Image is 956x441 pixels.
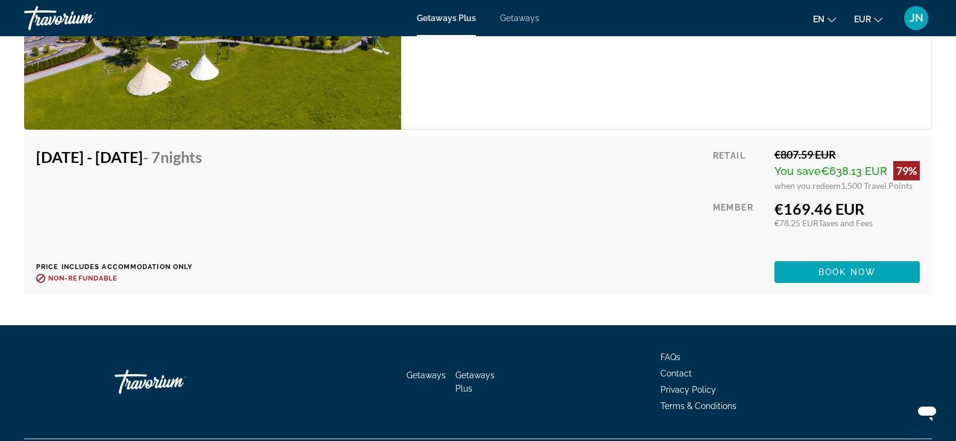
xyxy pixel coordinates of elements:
[455,370,495,393] a: Getaways Plus
[774,261,920,283] button: Book now
[660,385,716,395] a: Privacy Policy
[660,352,680,362] a: FAQs
[774,148,920,161] div: €807.59 EUR
[841,180,913,191] span: 1,500 Travel Points
[908,393,946,431] iframe: Bouton de lancement de la fenêtre de messagerie
[818,267,876,277] span: Book now
[500,13,539,23] a: Getaways
[821,165,887,177] span: €638.13 EUR
[48,274,118,282] span: Non-refundable
[854,14,871,24] span: EUR
[854,10,882,28] button: Change currency
[36,148,202,166] h4: [DATE] - [DATE]
[660,369,692,378] a: Contact
[774,218,920,228] div: €78.25 EUR
[774,180,841,191] span: when you redeem
[774,165,821,177] span: You save
[143,148,202,166] span: - 7
[713,200,765,252] div: Member
[417,13,476,23] a: Getaways Plus
[713,148,765,191] div: Retail
[660,401,736,411] a: Terms & Conditions
[774,200,920,218] div: €169.46 EUR
[901,5,932,31] button: User Menu
[115,364,235,400] a: Travorium
[24,2,145,34] a: Travorium
[910,12,923,24] span: JN
[813,10,836,28] button: Change language
[160,148,202,166] span: Nights
[893,161,920,180] div: 79%
[818,218,873,228] span: Taxes and Fees
[407,370,446,380] a: Getaways
[813,14,825,24] span: en
[36,263,211,271] p: Price includes accommodation only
